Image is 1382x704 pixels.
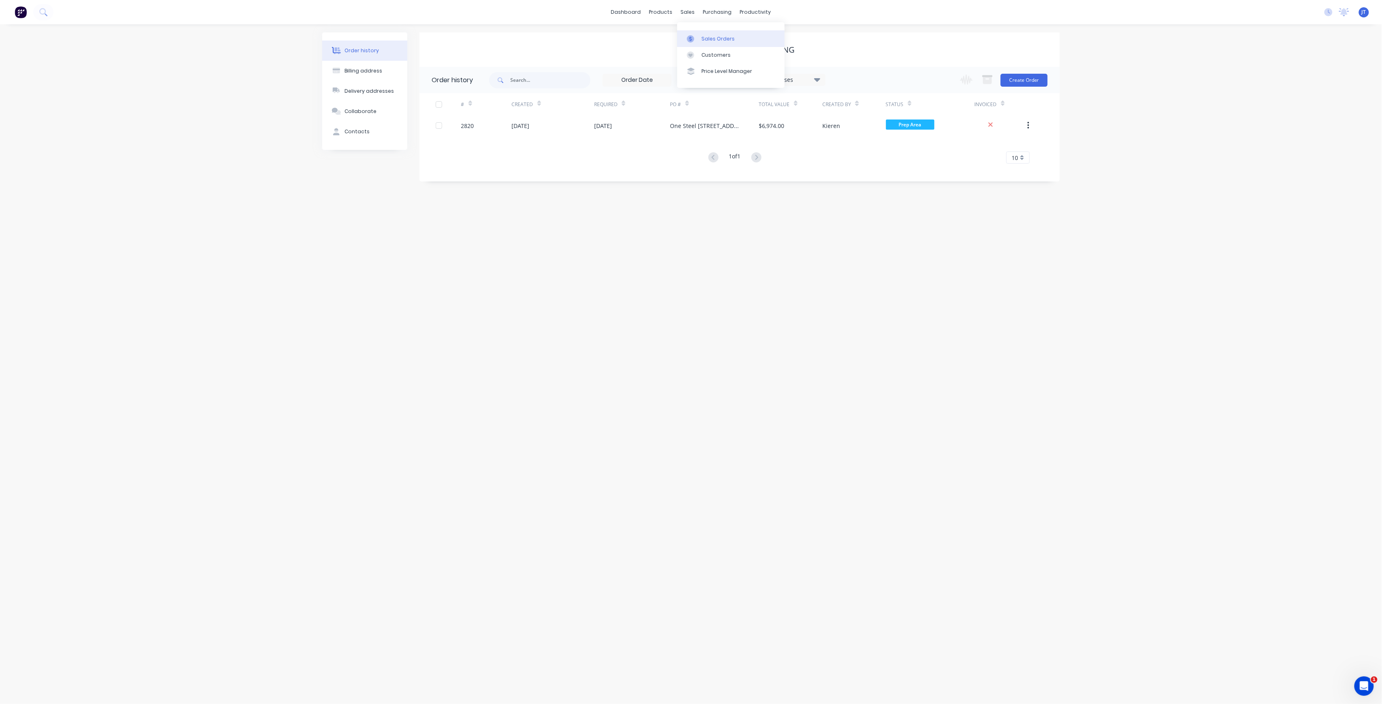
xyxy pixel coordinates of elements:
[702,68,752,75] div: Price Level Manager
[512,122,530,130] div: [DATE]
[677,6,699,18] div: sales
[729,152,741,164] div: 1 of 1
[345,87,394,95] div: Delivery addresses
[677,47,785,63] a: Customers
[822,101,851,108] div: Created By
[702,51,731,59] div: Customers
[322,122,407,142] button: Contacts
[975,101,997,108] div: Invoiced
[461,93,512,115] div: #
[1012,154,1018,162] span: 10
[345,108,377,115] div: Collaborate
[736,6,775,18] div: productivity
[886,119,935,130] span: Prep Area
[345,67,383,75] div: Billing address
[645,6,677,18] div: products
[886,101,904,108] div: Status
[822,93,886,115] div: Created By
[322,61,407,81] button: Billing address
[322,101,407,122] button: Collaborate
[759,93,822,115] div: Total Value
[759,101,790,108] div: Total Value
[345,128,370,135] div: Contacts
[1354,676,1374,696] iframe: Intercom live chat
[461,101,464,108] div: #
[670,122,743,130] div: One Steel [STREET_ADDRESS][PERSON_NAME]
[670,101,681,108] div: PO #
[1001,74,1048,87] button: Create Order
[594,122,612,130] div: [DATE]
[677,63,785,79] a: Price Level Manager
[510,72,590,88] input: Search...
[677,30,785,47] a: Sales Orders
[594,93,670,115] div: Required
[461,122,474,130] div: 2820
[759,122,785,130] div: $6,974.00
[975,93,1025,115] div: Invoiced
[432,75,473,85] div: Order history
[322,41,407,61] button: Order history
[603,74,671,86] input: Order Date
[607,6,645,18] a: dashboard
[822,122,840,130] div: Kieren
[15,6,27,18] img: Factory
[699,6,736,18] div: purchasing
[345,47,379,54] div: Order history
[702,35,735,43] div: Sales Orders
[886,93,975,115] div: Status
[1371,676,1378,683] span: 1
[322,81,407,101] button: Delivery addresses
[512,101,533,108] div: Created
[670,93,759,115] div: PO #
[757,75,825,84] div: 18 Statuses
[1362,9,1366,16] span: JT
[594,101,618,108] div: Required
[512,93,594,115] div: Created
